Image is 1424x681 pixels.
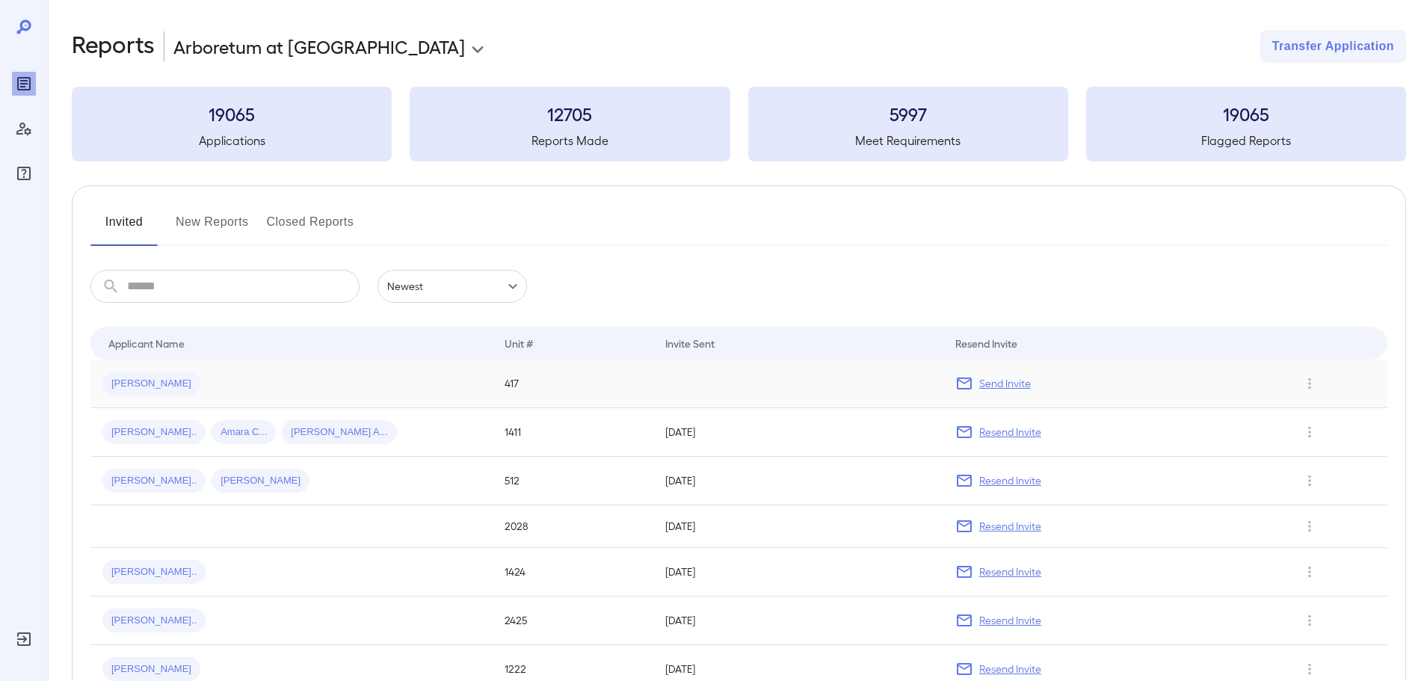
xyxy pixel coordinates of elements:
td: [DATE] [653,457,943,505]
div: Log Out [12,627,36,651]
p: Resend Invite [979,425,1041,440]
span: [PERSON_NAME] [212,474,309,488]
button: Row Actions [1298,514,1322,538]
div: Applicant Name [108,334,185,352]
button: Row Actions [1298,608,1322,632]
td: 417 [493,360,653,408]
h3: 5997 [748,102,1068,126]
td: 1424 [493,548,653,597]
span: [PERSON_NAME].. [102,614,206,628]
div: Newest [377,270,527,303]
summary: 19065Applications12705Reports Made5997Meet Requirements19065Flagged Reports [72,87,1406,161]
td: [DATE] [653,548,943,597]
div: FAQ [12,161,36,185]
p: Resend Invite [979,662,1041,677]
h5: Reports Made [410,132,730,150]
p: Resend Invite [979,613,1041,628]
span: [PERSON_NAME] A... [282,425,396,440]
p: Send Invite [979,376,1031,391]
button: Transfer Application [1260,30,1406,63]
td: [DATE] [653,505,943,548]
h5: Applications [72,132,392,150]
span: [PERSON_NAME] [102,377,200,391]
p: Resend Invite [979,519,1041,534]
div: Manage Users [12,117,36,141]
h5: Flagged Reports [1086,132,1406,150]
td: 1411 [493,408,653,457]
h3: 19065 [1086,102,1406,126]
h5: Meet Requirements [748,132,1068,150]
div: Unit # [505,334,533,352]
p: Resend Invite [979,564,1041,579]
button: Row Actions [1298,420,1322,444]
div: Resend Invite [955,334,1017,352]
button: Closed Reports [267,210,354,246]
span: [PERSON_NAME].. [102,425,206,440]
button: Row Actions [1298,657,1322,681]
span: [PERSON_NAME].. [102,474,206,488]
button: Row Actions [1298,372,1322,395]
h3: 19065 [72,102,392,126]
h3: 12705 [410,102,730,126]
td: [DATE] [653,597,943,645]
div: Reports [12,72,36,96]
span: Amara C... [212,425,276,440]
p: Resend Invite [979,473,1041,488]
span: [PERSON_NAME] [102,662,200,677]
h2: Reports [72,30,155,63]
button: Row Actions [1298,469,1322,493]
button: Row Actions [1298,560,1322,584]
div: Invite Sent [665,334,715,352]
td: [DATE] [653,408,943,457]
span: [PERSON_NAME].. [102,565,206,579]
td: 2028 [493,505,653,548]
button: Invited [90,210,158,246]
p: Arboretum at [GEOGRAPHIC_DATA] [173,34,465,58]
td: 2425 [493,597,653,645]
td: 512 [493,457,653,505]
button: New Reports [176,210,249,246]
